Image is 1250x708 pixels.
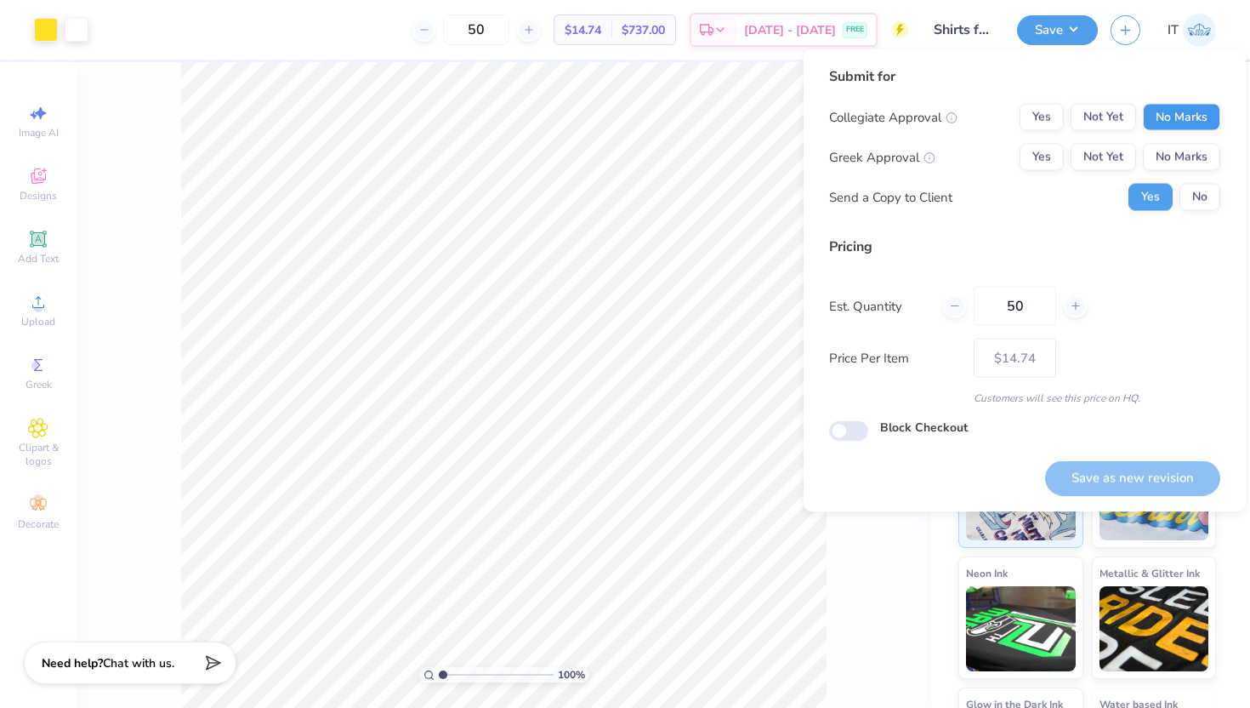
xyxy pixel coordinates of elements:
span: Greek [26,378,52,391]
span: Upload [21,315,55,328]
div: Submit for [829,66,1220,87]
span: FREE [846,24,864,36]
button: No [1179,184,1220,211]
div: Collegiate Approval [829,107,957,127]
img: Metallic & Glitter Ink [1099,586,1209,671]
span: Metallic & Glitter Ink [1099,564,1200,582]
div: Customers will see this price on HQ. [829,391,1220,406]
input: Untitled Design [921,13,1004,47]
img: Neon Ink [966,586,1076,671]
input: – – [974,287,1056,326]
span: IT [1168,20,1179,40]
span: Neon Ink [966,564,1008,582]
span: Image AI [19,126,59,140]
button: No Marks [1143,144,1220,171]
button: No Marks [1143,104,1220,131]
input: – – [443,14,509,45]
span: Chat with us. [103,655,174,671]
div: Pricing [829,237,1220,257]
button: Yes [1128,184,1173,211]
span: [DATE] - [DATE] [744,21,836,39]
button: Not Yet [1071,144,1136,171]
span: Decorate [18,517,59,531]
button: Yes [1020,104,1064,131]
a: IT [1168,14,1216,47]
div: Greek Approval [829,147,935,167]
span: $14.74 [565,21,601,39]
button: Save [1017,15,1098,45]
strong: Need help? [42,655,103,671]
div: Send a Copy to Client [829,187,952,207]
span: Clipart & logos [9,441,68,468]
button: Not Yet [1071,104,1136,131]
span: Designs [20,189,57,203]
span: $737.00 [622,21,665,39]
label: Price Per Item [829,348,961,368]
label: Block Checkout [880,419,968,437]
img: Ishwar Tiwari [1183,14,1216,47]
button: Yes [1020,144,1064,171]
span: Add Text [18,252,59,265]
label: Est. Quantity [829,296,930,316]
span: 100 % [558,667,585,682]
